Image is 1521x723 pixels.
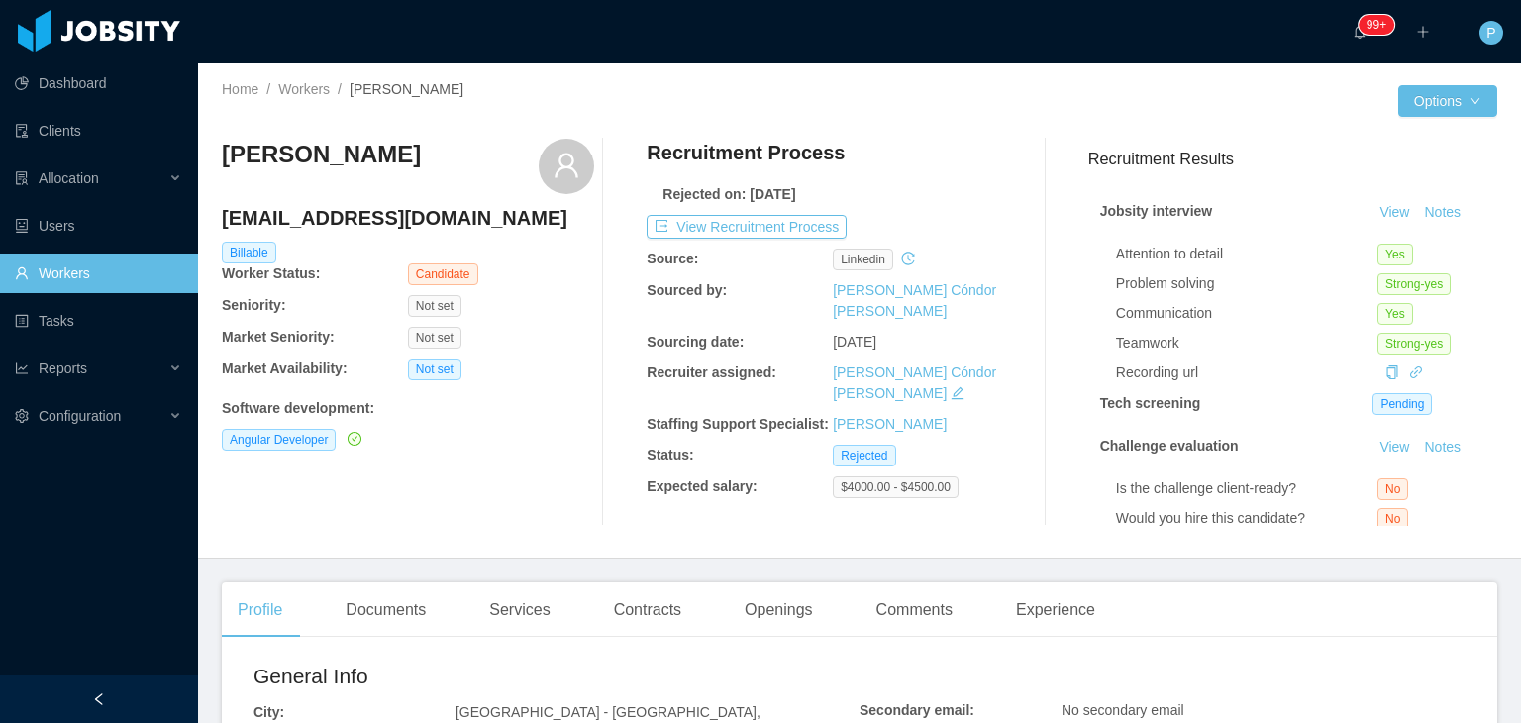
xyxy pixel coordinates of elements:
span: Allocation [39,170,99,186]
i: icon: setting [15,409,29,423]
span: Pending [1372,393,1432,415]
h4: Recruitment Process [647,139,845,166]
div: Problem solving [1116,273,1377,294]
b: City: [253,704,284,720]
span: Reports [39,361,87,376]
span: / [338,81,342,97]
strong: Tech screening [1100,395,1201,411]
i: icon: link [1409,365,1423,379]
div: Attention to detail [1116,244,1377,264]
button: Notes [1416,201,1469,225]
b: Sourcing date: [647,334,744,350]
span: P [1486,21,1495,45]
a: View [1372,439,1416,455]
span: No secondary email [1062,702,1184,718]
div: Recording url [1116,362,1377,383]
a: icon: exportView Recruitment Process [647,219,847,235]
span: Strong-yes [1377,273,1451,295]
div: Profile [222,582,298,638]
h3: Recruitment Results [1088,147,1497,171]
h2: General Info [253,661,860,692]
a: icon: userWorkers [15,254,182,293]
div: Would you hire this candidate? [1116,508,1377,529]
b: Software development : [222,400,374,416]
b: Worker Status: [222,265,320,281]
b: Sourced by: [647,282,727,298]
i: icon: plus [1416,25,1430,39]
div: Openings [729,582,829,638]
span: Yes [1377,244,1413,265]
div: Experience [1000,582,1111,638]
h3: [PERSON_NAME] [222,139,421,170]
b: Market Seniority: [222,329,335,345]
a: icon: link [1409,364,1423,380]
b: Seniority: [222,297,286,313]
button: icon: exportView Recruitment Process [647,215,847,239]
b: Source: [647,251,698,266]
span: linkedin [833,249,893,270]
div: Services [473,582,565,638]
div: Contracts [598,582,697,638]
a: icon: robotUsers [15,206,182,246]
b: Status: [647,447,693,463]
h4: [EMAIL_ADDRESS][DOMAIN_NAME] [222,204,594,232]
b: Expected salary: [647,478,757,494]
a: Home [222,81,258,97]
span: Not set [408,327,461,349]
i: icon: solution [15,171,29,185]
strong: Challenge evaluation [1100,438,1239,454]
span: Configuration [39,408,121,424]
a: [PERSON_NAME] Cóndor [PERSON_NAME] [833,282,996,319]
sup: 1732 [1359,15,1394,35]
strong: Jobsity interview [1100,203,1213,219]
div: Is the challenge client-ready? [1116,478,1377,499]
div: Comments [861,582,968,638]
b: Secondary email: [860,702,974,718]
i: icon: check-circle [348,432,361,446]
div: Teamwork [1116,333,1377,354]
span: [PERSON_NAME] [350,81,463,97]
i: icon: copy [1385,365,1399,379]
i: icon: history [901,252,915,265]
a: [PERSON_NAME] [833,416,947,432]
div: Documents [330,582,442,638]
a: icon: auditClients [15,111,182,151]
span: Candidate [408,263,478,285]
i: icon: user [553,152,580,179]
button: Optionsicon: down [1398,85,1497,117]
b: Market Availability: [222,361,348,376]
a: icon: pie-chartDashboard [15,63,182,103]
a: icon: check-circle [344,431,361,447]
span: Billable [222,242,276,263]
a: View [1372,204,1416,220]
span: Strong-yes [1377,333,1451,355]
b: Staffing Support Specialist: [647,416,829,432]
span: No [1377,478,1408,500]
a: [PERSON_NAME] Cóndor [PERSON_NAME] [833,364,996,401]
span: / [266,81,270,97]
span: [DATE] [833,334,876,350]
div: Copy [1385,362,1399,383]
b: Recruiter assigned: [647,364,776,380]
span: Rejected [833,445,895,466]
button: Notes [1416,436,1469,460]
span: Angular Developer [222,429,336,451]
span: $4000.00 - $4500.00 [833,476,959,498]
i: icon: bell [1353,25,1367,39]
i: icon: line-chart [15,361,29,375]
b: Rejected on: [DATE] [662,186,795,202]
a: Workers [278,81,330,97]
span: Yes [1377,303,1413,325]
div: Communication [1116,303,1377,324]
a: icon: profileTasks [15,301,182,341]
span: No [1377,508,1408,530]
span: Not set [408,359,461,380]
span: Not set [408,295,461,317]
i: icon: edit [951,386,964,400]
